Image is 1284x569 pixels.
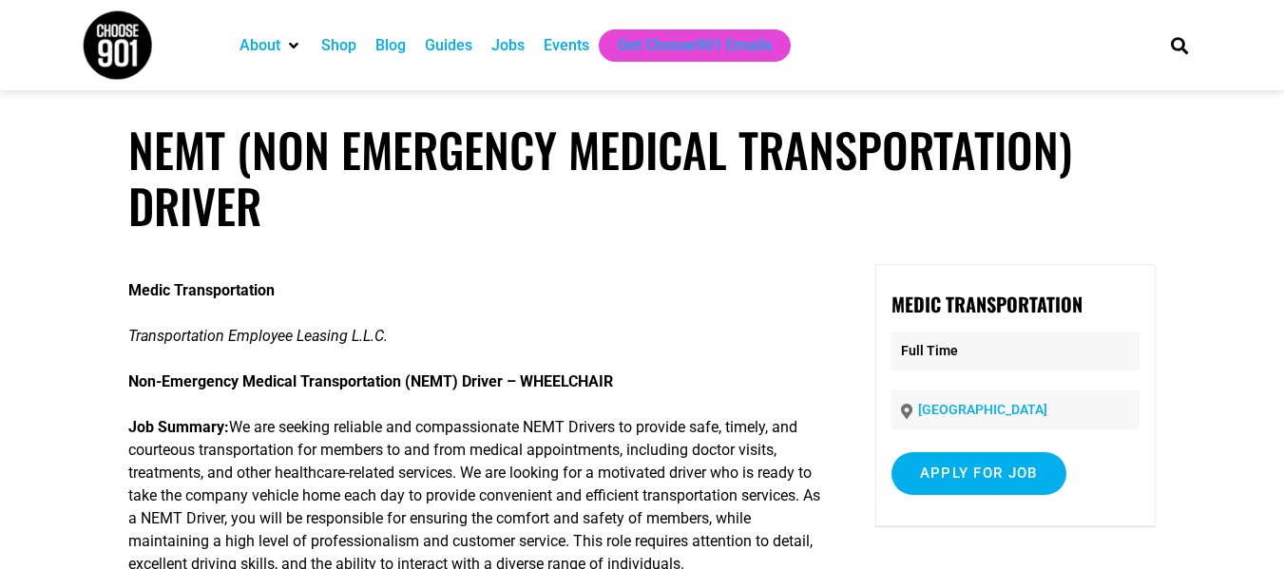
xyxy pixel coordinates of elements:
a: Shop [321,34,356,57]
a: Blog [375,34,406,57]
h1: NEMT (Non Emergency Medical Transportation) Driver [128,122,1156,234]
a: [GEOGRAPHIC_DATA] [918,402,1047,417]
strong: Job Summary: [128,418,229,436]
strong: Medic Transportation [128,281,275,299]
div: Search [1163,29,1195,61]
a: Get Choose901 Emails [618,34,772,57]
a: Jobs [491,34,525,57]
strong: Medic Transportation [891,290,1083,318]
input: Apply for job [891,452,1066,495]
a: About [240,34,280,57]
em: Transportation Employee Leasing L.L.C. [128,327,388,345]
nav: Main nav [230,29,1139,62]
a: Events [544,34,589,57]
strong: Non-Emergency Medical Transportation (NEMT) Driver – WHEELCHAIR [128,372,613,390]
a: Guides [425,34,472,57]
div: About [230,29,312,62]
p: Full Time [891,332,1140,370]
